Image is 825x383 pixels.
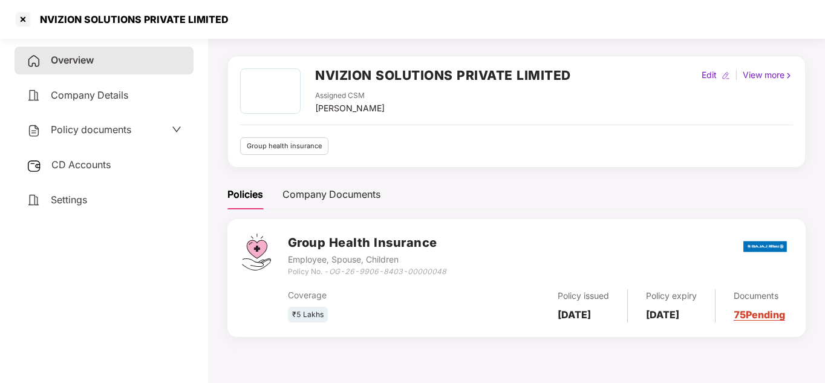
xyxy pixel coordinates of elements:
[288,307,328,323] div: ₹5 Lakhs
[315,102,385,115] div: [PERSON_NAME]
[722,71,730,80] img: editIcon
[288,253,446,266] div: Employee, Spouse, Children
[288,289,455,302] div: Coverage
[27,123,41,138] img: svg+xml;base64,PHN2ZyB4bWxucz0iaHR0cDovL3d3dy53My5vcmcvMjAwMC9zdmciIHdpZHRoPSIyNCIgaGVpZ2h0PSIyNC...
[172,125,181,134] span: down
[646,289,697,303] div: Policy expiry
[288,266,446,278] div: Policy No. -
[646,309,679,321] b: [DATE]
[784,71,793,80] img: rightIcon
[227,187,263,202] div: Policies
[734,289,785,303] div: Documents
[288,234,446,252] h3: Group Health Insurance
[699,68,719,82] div: Edit
[27,159,42,173] img: svg+xml;base64,PHN2ZyB3aWR0aD0iMjUiIGhlaWdodD0iMjQiIHZpZXdCb3g9IjAgMCAyNSAyNCIgZmlsbD0ibm9uZSIgeG...
[329,267,446,276] i: OG-26-9906-8403-00000048
[743,233,787,260] img: bajaj.png
[740,68,795,82] div: View more
[27,193,41,208] img: svg+xml;base64,PHN2ZyB4bWxucz0iaHR0cDovL3d3dy53My5vcmcvMjAwMC9zdmciIHdpZHRoPSIyNCIgaGVpZ2h0PSIyNC...
[33,13,229,25] div: NVIZION SOLUTIONS PRIVATE LIMITED
[27,54,41,68] img: svg+xml;base64,PHN2ZyB4bWxucz0iaHR0cDovL3d3dy53My5vcmcvMjAwMC9zdmciIHdpZHRoPSIyNCIgaGVpZ2h0PSIyNC...
[242,234,271,270] img: svg+xml;base64,PHN2ZyB4bWxucz0iaHR0cDovL3d3dy53My5vcmcvMjAwMC9zdmciIHdpZHRoPSI0Ny43MTQiIGhlaWdodD...
[51,159,111,171] span: CD Accounts
[51,54,94,66] span: Overview
[315,65,571,85] h2: NVIZION SOLUTIONS PRIVATE LIMITED
[240,137,328,155] div: Group health insurance
[51,89,128,101] span: Company Details
[51,194,87,206] span: Settings
[732,68,740,82] div: |
[558,309,591,321] b: [DATE]
[734,309,785,321] a: 75 Pending
[558,289,609,303] div: Policy issued
[27,88,41,103] img: svg+xml;base64,PHN2ZyB4bWxucz0iaHR0cDovL3d3dy53My5vcmcvMjAwMC9zdmciIHdpZHRoPSIyNCIgaGVpZ2h0PSIyNC...
[51,123,131,136] span: Policy documents
[315,90,385,102] div: Assigned CSM
[282,187,380,202] div: Company Documents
